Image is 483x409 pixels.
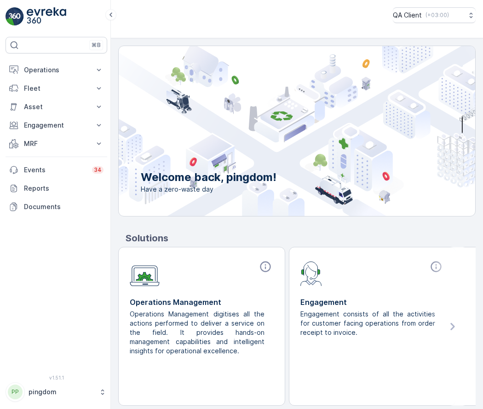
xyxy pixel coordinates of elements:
p: Operations [24,65,89,75]
p: Asset [24,102,89,111]
p: MRF [24,139,89,148]
p: ⌘B [92,41,101,49]
p: Operations Management digitises all the actions performed to deliver a service on the field. It p... [130,310,266,356]
p: Engagement consists of all the activities for customer facing operations from order receipt to in... [300,310,437,337]
p: Solutions [126,231,476,245]
p: pingdom [29,387,94,397]
a: Documents [6,198,107,216]
img: module-icon [130,260,160,286]
p: Fleet [24,84,89,93]
p: Engagement [300,297,444,308]
span: v 1.51.1 [6,375,107,380]
p: Welcome back, pingdom! [141,170,276,185]
p: ( +03:00 ) [425,12,449,19]
img: logo_light-DOdMpM7g.png [27,7,66,26]
p: Events [24,165,86,175]
button: QA Client(+03:00) [393,7,476,23]
p: Documents [24,202,103,211]
button: Asset [6,98,107,116]
button: Operations [6,61,107,79]
p: 34 [94,166,102,174]
img: logo [6,7,24,26]
img: city illustration [77,46,475,216]
p: Operations Management [130,297,274,308]
p: Engagement [24,121,89,130]
button: Engagement [6,116,107,134]
button: Fleet [6,79,107,98]
button: MRF [6,134,107,153]
button: PPpingdom [6,382,107,402]
div: PP [8,385,23,399]
span: Have a zero-waste day [141,185,276,194]
p: Reports [24,184,103,193]
img: module-icon [300,260,322,286]
p: QA Client [393,11,422,20]
a: Reports [6,179,107,198]
a: Events34 [6,161,107,179]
